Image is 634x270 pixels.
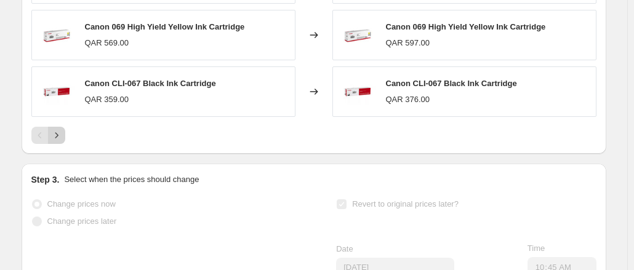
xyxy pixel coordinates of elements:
p: Select when the prices should change [64,173,199,186]
img: Yellow_80x.jpg [38,17,75,54]
span: Canon 069 High Yield Yellow Ink Cartridge [85,22,245,31]
span: Time [528,244,545,253]
div: QAR 597.00 [386,37,430,49]
span: Canon CLI-067 Black Ink Cartridge [386,79,517,88]
div: QAR 569.00 [85,37,129,49]
span: Revert to original prices later? [352,199,459,208]
span: Date [336,244,353,253]
h2: Step 3. [31,173,60,186]
img: Yellow_80x.jpg [339,17,376,54]
span: Canon 069 High Yield Yellow Ink Cartridge [386,22,546,31]
nav: Pagination [31,127,65,144]
span: Change prices later [47,216,117,226]
div: QAR 359.00 [85,93,129,106]
span: Change prices now [47,199,116,208]
span: Canon CLI-067 Black Ink Cartridge [85,79,216,88]
img: Canon-CLI-067-Black-Ink-Cartridge_80x.jpg [38,73,75,110]
img: Canon-CLI-067-Black-Ink-Cartridge_80x.jpg [339,73,376,110]
button: Next [48,127,65,144]
div: QAR 376.00 [386,93,430,106]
